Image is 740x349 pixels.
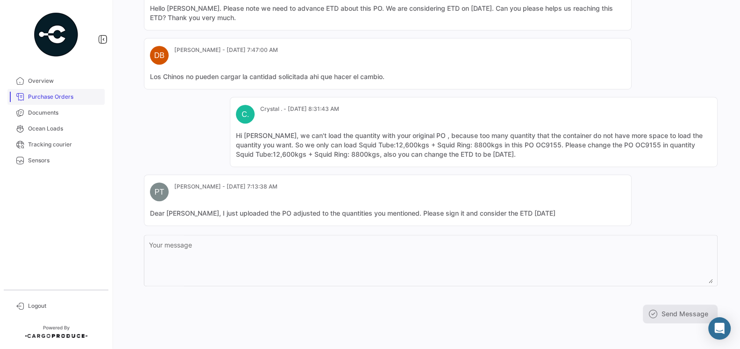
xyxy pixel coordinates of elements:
[150,72,626,81] mat-card-content: Los Chinos no pueden cargar la cantidad solicitada ahi que hacer el cambio.
[7,121,105,137] a: Ocean Loads
[7,153,105,168] a: Sensors
[174,182,277,191] mat-card-subtitle: [PERSON_NAME] - [DATE] 7:13:38 AM
[28,109,101,117] span: Documents
[236,131,712,159] mat-card-content: Hi [PERSON_NAME], we can't load the quantity with your original PO , because too many quantity th...
[28,124,101,133] span: Ocean Loads
[7,105,105,121] a: Documents
[174,46,278,54] mat-card-subtitle: [PERSON_NAME] - [DATE] 7:47:00 AM
[260,105,339,113] mat-card-subtitle: Crystal . - [DATE] 8:31:43 AM
[7,89,105,105] a: Purchase Orders
[28,302,101,310] span: Logout
[28,93,101,101] span: Purchase Orders
[33,11,79,58] img: powered-by.png
[28,140,101,149] span: Tracking courier
[150,182,169,201] div: PT
[28,156,101,165] span: Sensors
[28,77,101,85] span: Overview
[150,4,626,22] mat-card-content: Hello [PERSON_NAME]. Please note we need to advance ETD about this PO. We are considering ETD on ...
[150,46,169,65] div: DB
[236,105,255,124] div: C.
[7,137,105,153] a: Tracking courier
[7,73,105,89] a: Overview
[150,209,626,218] mat-card-content: Dear [PERSON_NAME], I just uploaded the PO adjusted to the quantities you mentioned. Please sign ...
[708,317,731,340] div: Abrir Intercom Messenger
